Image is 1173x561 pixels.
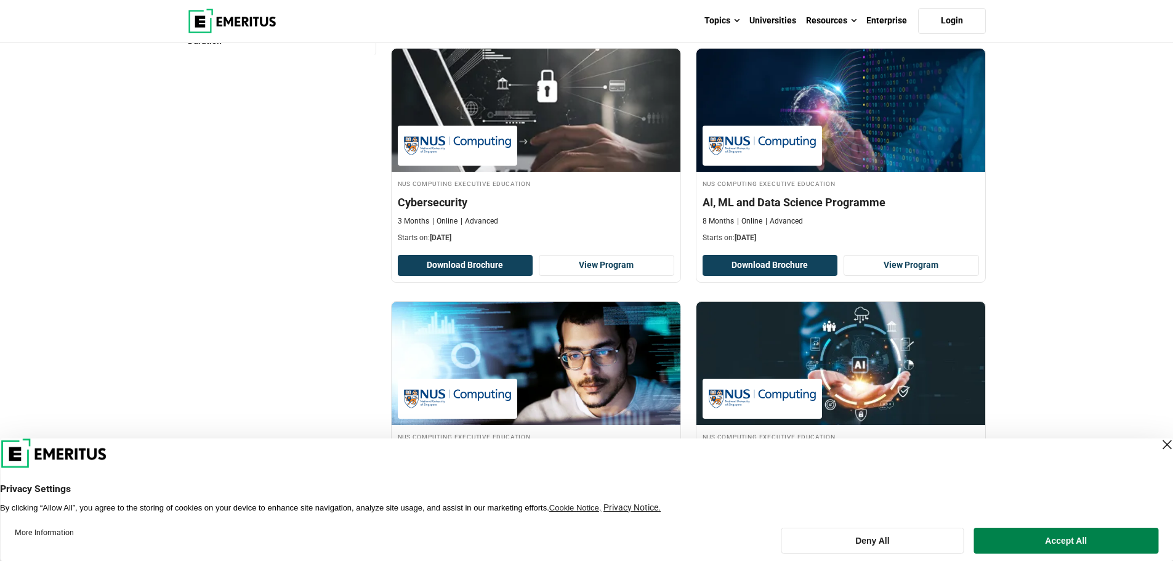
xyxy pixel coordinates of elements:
[404,385,511,413] img: NUS Computing Executive Education
[735,233,756,242] span: [DATE]
[696,302,985,425] img: Generative AI: Fundamentals to Advanced Techniques | Online Technology Course
[918,8,986,34] a: Login
[696,49,985,172] img: AI, ML and Data Science Programme | Online AI and Machine Learning Course
[392,302,680,502] a: Coding Course by NUS Computing Executive Education - December 23, 2025 NUS Computing Executive Ed...
[765,216,803,227] p: Advanced
[398,431,674,442] h4: NUS Computing Executive Education
[392,49,680,172] img: Cybersecurity | Online Cybersecurity Course
[398,178,674,188] h4: NUS Computing Executive Education
[709,132,816,159] img: NUS Computing Executive Education
[432,216,458,227] p: Online
[404,132,511,159] img: NUS Computing Executive Education
[844,255,979,276] a: View Program
[398,216,429,227] p: 3 Months
[737,216,762,227] p: Online
[703,431,979,442] h4: NUS Computing Executive Education
[709,385,816,413] img: NUS Computing Executive Education
[392,49,680,249] a: Cybersecurity Course by NUS Computing Executive Education - December 23, 2025 NUS Computing Execu...
[461,216,498,227] p: Advanced
[703,216,734,227] p: 8 Months
[703,195,979,210] h4: AI, ML and Data Science Programme
[703,178,979,188] h4: NUS Computing Executive Education
[430,233,451,242] span: [DATE]
[703,233,979,243] p: Starts on:
[398,255,533,276] button: Download Brochure
[703,255,838,276] button: Download Brochure
[392,302,680,425] img: Full Stack Development with AI | Online Coding Course
[398,195,674,210] h4: Cybersecurity
[696,302,985,502] a: Technology Course by NUS Computing Executive Education - December 23, 2025 NUS Computing Executiv...
[539,255,674,276] a: View Program
[696,49,985,249] a: AI and Machine Learning Course by NUS Computing Executive Education - December 23, 2025 NUS Compu...
[398,233,674,243] p: Starts on:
